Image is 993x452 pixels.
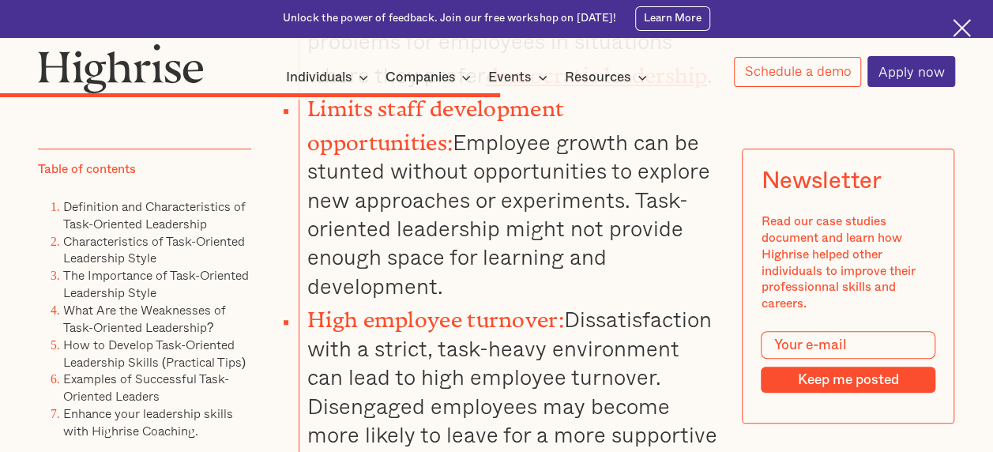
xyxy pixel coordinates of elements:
[63,266,249,303] a: The Importance of Task-Oriented Leadership Style
[63,232,245,268] a: Characteristics of Task-Oriented Leadership Style
[63,370,229,406] a: Examples of Successful Task-Oriented Leaders
[385,68,476,87] div: Companies
[488,68,532,87] div: Events
[38,43,204,93] img: Highrise logo
[565,68,652,87] div: Resources
[307,96,564,143] strong: Limits staff development opportunities:
[286,68,373,87] div: Individuals
[635,6,710,30] a: Learn More
[762,168,882,195] div: Newsletter
[734,57,862,87] a: Schedule a demo
[953,19,971,37] img: Cross icon
[299,89,719,300] li: Employee growth can be stunted without opportunities to explore new approaches or experiments. Ta...
[385,68,455,87] div: Companies
[307,307,564,321] strong: High employee turnover:
[565,68,631,87] div: Resources
[63,300,226,337] a: What Are the Weaknesses of Task-Oriented Leadership?
[63,335,246,371] a: How to Develop Task-Oriented Leadership Skills (Practical Tips)
[286,68,352,87] div: Individuals
[762,331,935,359] input: Your e-mail
[762,213,935,312] div: Read our case studies document and learn how Highrise helped other individuals to improve their p...
[867,56,955,87] a: Apply now
[283,11,617,26] div: Unlock the power of feedback. Join our free workshop on [DATE]!
[488,68,552,87] div: Events
[63,404,233,440] a: Enhance your leadership skills with Highrise Coaching.
[762,367,935,393] input: Keep me posted
[762,331,935,393] form: Modal Form
[38,162,136,179] div: Table of contents
[63,197,246,233] a: Definition and Characteristics of Task-Oriented Leadership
